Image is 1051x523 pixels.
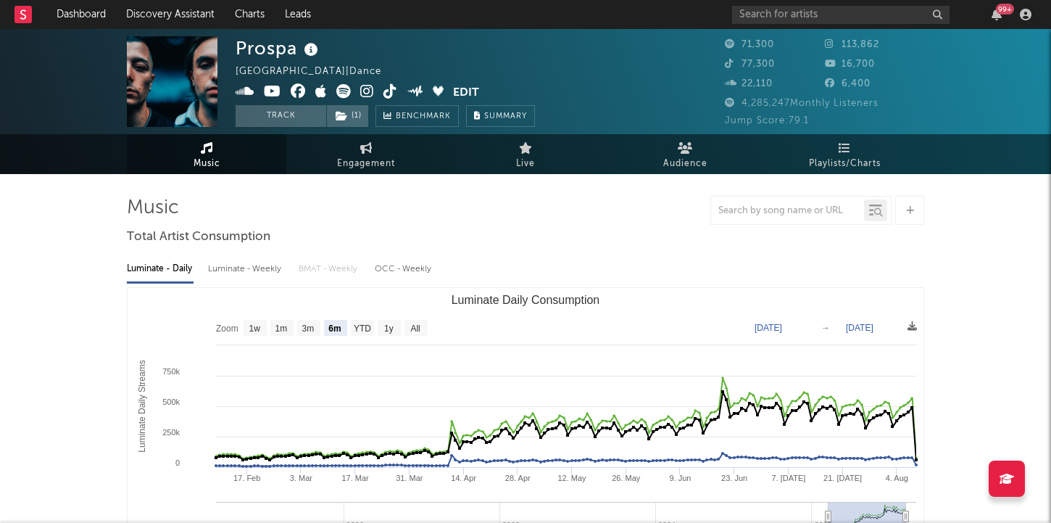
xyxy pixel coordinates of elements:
span: Total Artist Consumption [127,228,270,246]
span: Playlists/Charts [809,155,881,173]
text: 1w [249,324,261,334]
button: 99+ [992,9,1002,20]
span: Live [516,155,535,173]
text: 26. May [612,474,641,482]
span: 22,110 [725,79,773,88]
input: Search by song name or URL [711,205,864,217]
button: Track [236,105,326,127]
a: Music [127,134,286,174]
text: 9. Jun [669,474,691,482]
span: Benchmark [396,108,451,125]
text: 17. Mar [341,474,369,482]
div: Luminate - Daily [127,257,194,281]
text: 31. Mar [396,474,423,482]
a: Live [446,134,605,174]
span: 6,400 [825,79,871,88]
span: Audience [663,155,707,173]
a: Benchmark [375,105,459,127]
text: 6m [328,324,341,334]
div: Prospa [236,36,322,60]
span: 113,862 [825,40,879,49]
text: 28. Apr [505,474,531,482]
span: ( 1 ) [326,105,369,127]
text: 1y [384,324,394,334]
span: 16,700 [825,59,875,69]
a: Playlists/Charts [765,134,924,174]
input: Search for artists [732,6,950,24]
button: (1) [327,105,368,127]
text: → [821,323,830,333]
button: Edit [453,84,479,102]
span: 77,300 [725,59,775,69]
div: [GEOGRAPHIC_DATA] | Dance [236,63,398,81]
text: 3. Mar [290,474,313,482]
span: Jump Score: 79.1 [725,116,809,125]
text: 23. Jun [721,474,747,482]
text: Zoom [216,324,238,334]
a: Engagement [286,134,446,174]
text: Luminate Daily Streams [137,360,147,452]
text: 1m [275,324,288,334]
button: Summary [466,105,535,127]
text: Luminate Daily Consumption [452,294,600,306]
span: 71,300 [725,40,774,49]
text: [DATE] [755,323,782,333]
text: 17. Feb [233,474,260,482]
text: 3m [302,324,315,334]
div: 99 + [996,4,1014,15]
text: [DATE] [846,323,873,333]
text: 7. [DATE] [771,474,805,482]
div: OCC - Weekly [375,257,433,281]
text: All [410,324,420,334]
text: 21. [DATE] [823,474,862,482]
text: 750k [162,367,180,376]
span: 4,285,247 Monthly Listeners [725,99,878,108]
text: 12. May [557,474,586,482]
text: 250k [162,428,180,437]
a: Audience [605,134,765,174]
text: 4. Aug [886,474,908,482]
text: YTD [354,324,371,334]
text: 0 [175,458,180,467]
text: 500k [162,398,180,406]
span: Music [194,155,220,173]
div: Luminate - Weekly [208,257,284,281]
span: Engagement [337,155,395,173]
text: 14. Apr [451,474,476,482]
span: Summary [484,112,527,120]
